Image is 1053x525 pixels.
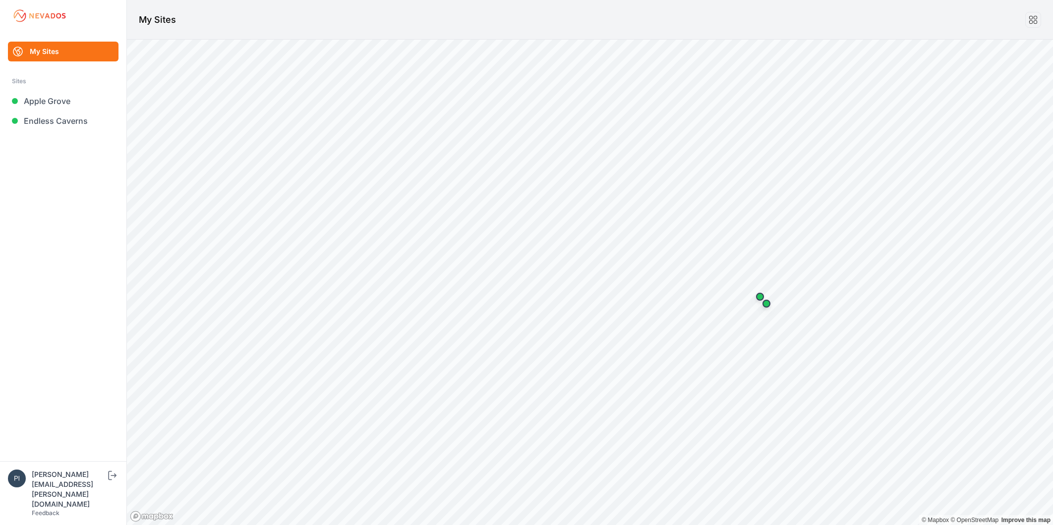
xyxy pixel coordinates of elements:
a: Apple Grove [8,91,118,111]
canvas: Map [127,40,1053,525]
div: Map marker [750,287,770,307]
img: piotr.kolodziejczyk@energix-group.com [8,470,26,487]
a: Feedback [32,509,59,517]
a: Mapbox [922,517,949,524]
a: My Sites [8,42,118,61]
h1: My Sites [139,13,176,27]
a: Endless Caverns [8,111,118,131]
div: [PERSON_NAME][EMAIL_ADDRESS][PERSON_NAME][DOMAIN_NAME] [32,470,106,509]
img: Nevados [12,8,67,24]
div: Sites [12,75,115,87]
a: Map feedback [1001,517,1051,524]
a: OpenStreetMap [950,517,998,524]
a: Mapbox logo [130,511,174,522]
